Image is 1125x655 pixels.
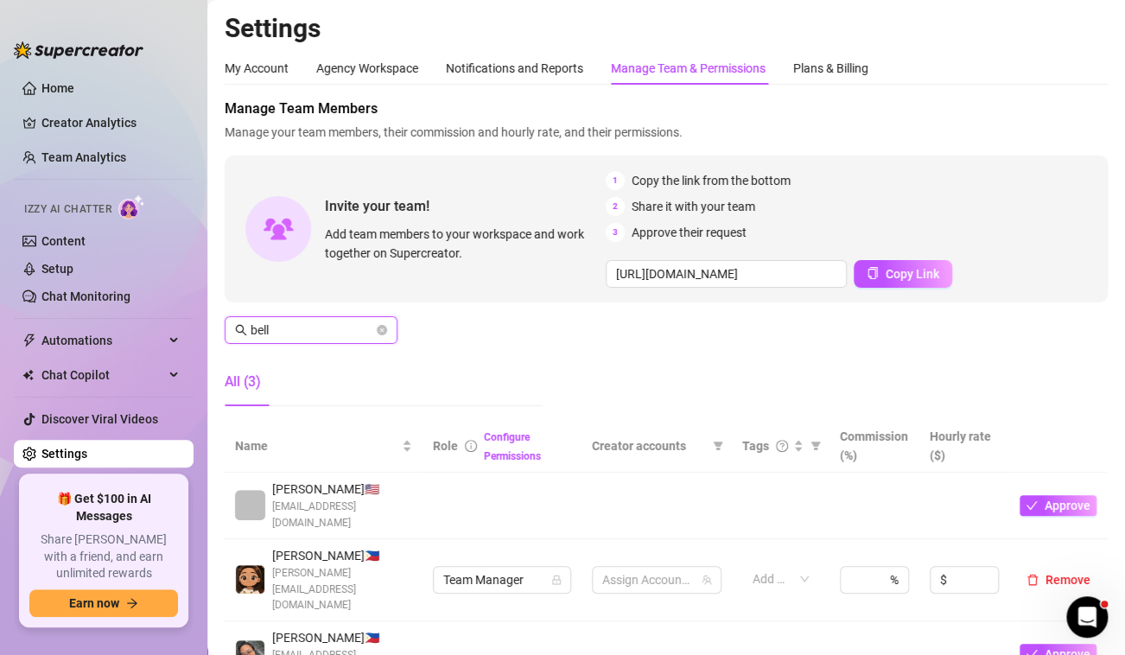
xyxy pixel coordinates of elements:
[465,440,477,452] span: info-circle
[713,441,723,451] span: filter
[632,197,755,216] span: Share it with your team
[29,589,178,617] button: Earn nowarrow-right
[236,565,264,594] img: Maribell Sebastian
[1026,499,1038,512] span: check
[41,447,87,461] a: Settings
[235,436,398,455] span: Name
[377,325,387,335] button: close-circle
[606,197,625,216] span: 2
[810,441,821,451] span: filter
[1020,495,1096,516] button: Approve
[126,597,138,609] span: arrow-right
[632,171,791,190] span: Copy the link from the bottom
[1026,574,1039,586] span: delete
[272,628,412,647] span: [PERSON_NAME] 🇵🇭
[41,234,86,248] a: Content
[1046,573,1090,587] span: Remove
[867,267,879,279] span: copy
[886,267,939,281] span: Copy Link
[446,59,583,78] div: Notifications and Reports
[235,324,247,336] span: search
[22,369,34,381] img: Chat Copilot
[41,327,164,354] span: Automations
[443,567,561,593] span: Team Manager
[41,109,180,137] a: Creator Analytics
[41,81,74,95] a: Home
[29,531,178,582] span: Share [PERSON_NAME] with a friend, and earn unlimited rewards
[793,59,868,78] div: Plans & Billing
[69,596,119,610] span: Earn now
[41,361,164,389] span: Chat Copilot
[272,546,412,565] span: [PERSON_NAME] 🇵🇭
[742,436,769,455] span: Tags
[1020,569,1097,590] button: Remove
[551,575,562,585] span: lock
[225,420,423,473] th: Name
[829,420,919,473] th: Commission (%)
[702,575,712,585] span: team
[611,59,766,78] div: Manage Team & Permissions
[325,195,606,217] span: Invite your team!
[316,59,418,78] div: Agency Workspace
[118,194,145,219] img: AI Chatter
[41,289,130,303] a: Chat Monitoring
[854,260,952,288] button: Copy Link
[41,150,126,164] a: Team Analytics
[709,433,727,459] span: filter
[225,59,289,78] div: My Account
[807,433,824,459] span: filter
[919,420,1009,473] th: Hourly rate ($)
[632,223,747,242] span: Approve their request
[272,480,412,499] span: [PERSON_NAME] 🇺🇸
[225,99,1108,119] span: Manage Team Members
[1045,499,1090,512] span: Approve
[325,225,599,263] span: Add team members to your workspace and work together on Supercreator.
[225,372,261,392] div: All (3)
[251,321,373,340] input: Search members
[1066,596,1108,638] iframe: Intercom live chat
[433,439,458,453] span: Role
[606,223,625,242] span: 3
[225,12,1108,45] h2: Settings
[41,262,73,276] a: Setup
[272,499,412,531] span: [EMAIL_ADDRESS][DOMAIN_NAME]
[14,41,143,59] img: logo-BBDzfeDw.svg
[484,431,541,462] a: Configure Permissions
[41,412,158,426] a: Discover Viral Videos
[29,491,178,525] span: 🎁 Get $100 in AI Messages
[606,171,625,190] span: 1
[272,565,412,614] span: [PERSON_NAME][EMAIL_ADDRESS][DOMAIN_NAME]
[24,201,111,218] span: Izzy AI Chatter
[776,440,788,452] span: question-circle
[592,436,706,455] span: Creator accounts
[225,123,1108,142] span: Manage your team members, their commission and hourly rate, and their permissions.
[22,334,36,347] span: thunderbolt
